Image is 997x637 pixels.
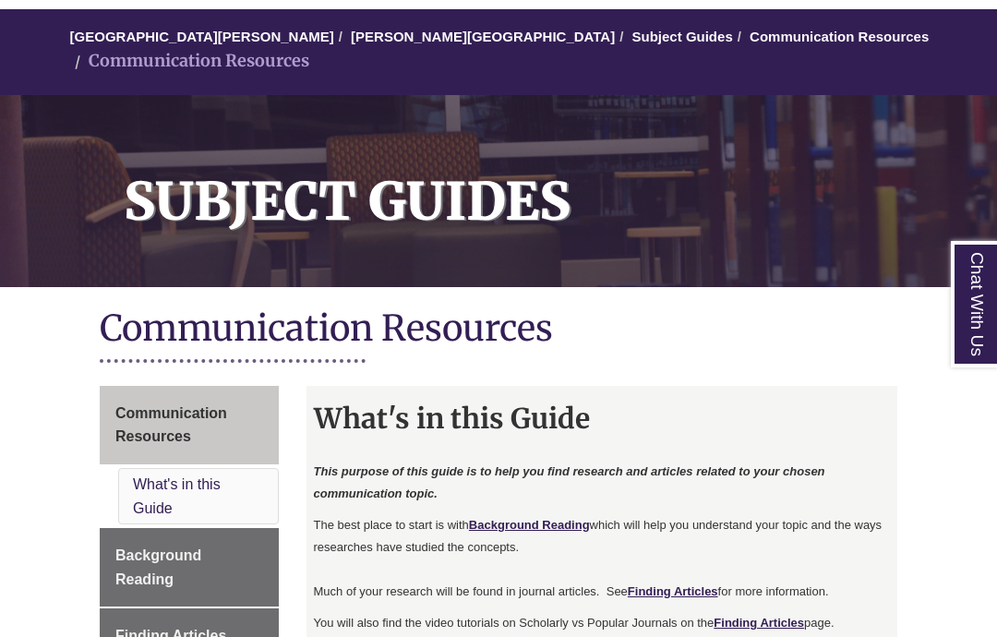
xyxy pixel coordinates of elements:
span: Background Reading [115,547,201,587]
a: Background Reading [469,518,590,532]
span: Communication Resources [115,405,227,445]
a: [PERSON_NAME][GEOGRAPHIC_DATA] [351,29,615,44]
span: This purpose of this guide is to help you find research and articles related to your chosen commu... [314,464,825,500]
a: Communication Resources [750,29,929,44]
a: What's in this Guide [133,476,221,516]
h2: What's in this Guide [306,395,898,441]
li: Communication Resources [70,48,309,75]
a: Finding Articles [714,616,804,630]
a: Subject Guides [632,29,733,44]
a: [GEOGRAPHIC_DATA][PERSON_NAME] [70,29,334,44]
a: Finding Articles [628,584,718,598]
span: You will also find the video tutorials on Scholarly vs Popular Journals on the page. [314,616,835,630]
a: Background Reading [100,528,279,607]
a: Communication Resources [100,386,279,464]
span: The best place to start is with which will help you understand your topic and the ways researches... [314,518,883,554]
h1: Subject Guides [103,95,997,263]
h1: Communication Resources [100,306,897,355]
span: Much of your research will be found in journal articles. See for more information. [314,584,829,598]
